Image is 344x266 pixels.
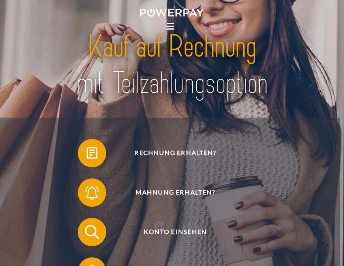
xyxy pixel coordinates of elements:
[54,26,290,103] img: title-powerpay_de.svg
[140,9,204,17] img: logo-powerpay-white.svg
[78,139,263,167] button: Rechnung erhalten?
[88,218,262,246] span: Konto einsehen
[88,178,262,207] span: Mahnung erhalten?
[78,178,263,207] button: Mahnung erhalten?
[83,184,101,202] img: qb_bell.svg
[88,139,262,167] span: Rechnung erhalten?
[83,144,101,162] img: qb_bill.svg
[68,216,273,248] a: Konto einsehen
[68,177,273,208] a: Mahnung erhalten?
[68,137,273,169] a: Rechnung erhalten?
[83,223,101,241] img: qb_search.svg
[78,218,263,246] button: Konto einsehen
